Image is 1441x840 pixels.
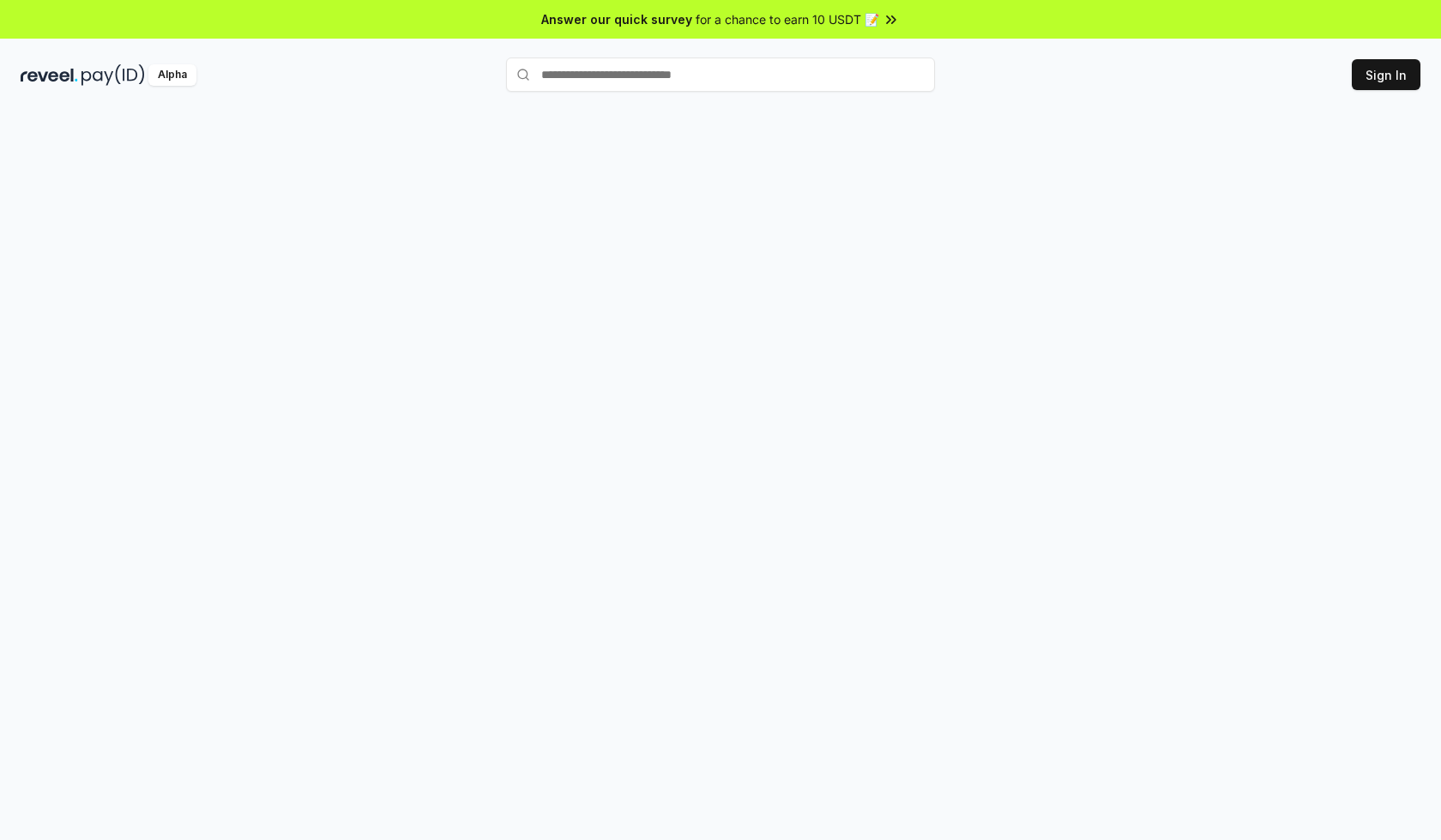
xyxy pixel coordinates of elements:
[1352,59,1420,90] button: Sign In
[541,10,692,28] span: Answer our quick survey
[696,10,879,28] span: for a chance to earn 10 USDT 📝
[81,64,145,86] img: pay_id
[21,64,78,86] img: reveel_dark
[148,64,196,86] div: Alpha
